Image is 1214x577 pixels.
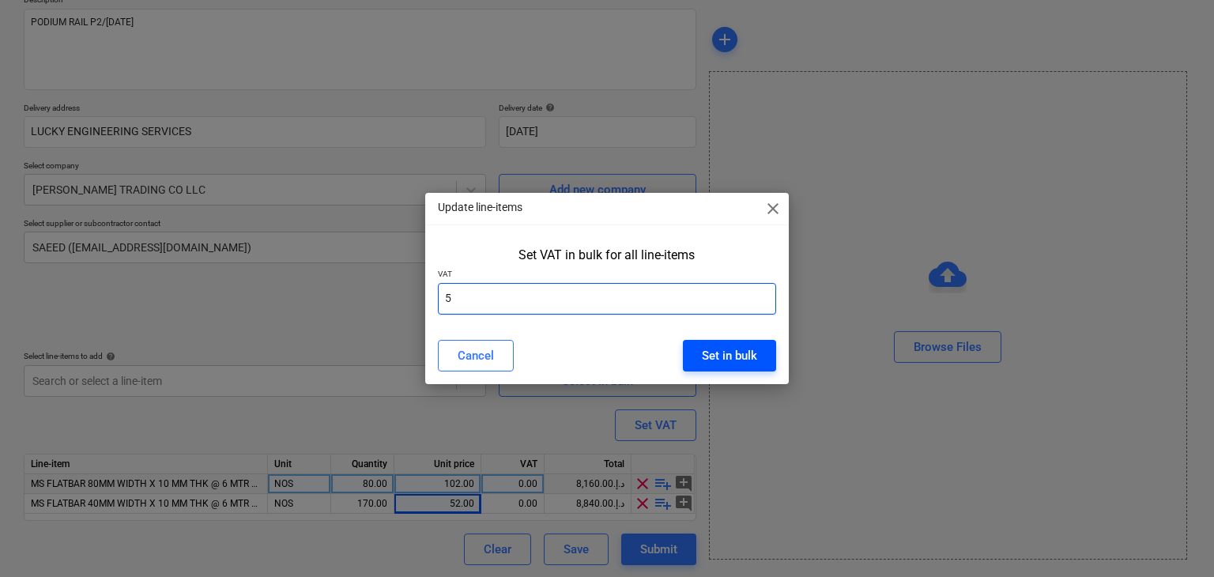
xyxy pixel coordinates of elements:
input: VAT [438,283,777,315]
iframe: Chat Widget [1135,501,1214,577]
span: close [763,199,782,218]
div: Set VAT in bulk for all line-items [518,247,695,262]
div: Set in bulk [702,345,757,366]
div: Cancel [458,345,494,366]
button: Set in bulk [683,340,776,371]
button: Cancel [438,340,514,371]
p: VAT [438,269,777,282]
p: Update line-items [438,199,522,216]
